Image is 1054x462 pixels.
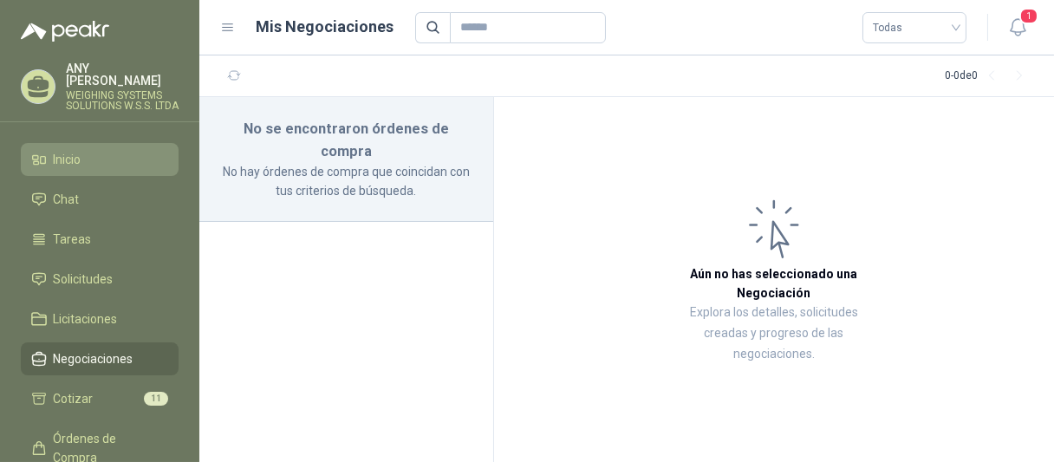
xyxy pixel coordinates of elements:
span: Cotizar [54,389,94,408]
span: Inicio [54,150,81,169]
a: Solicitudes [21,263,179,296]
h3: No se encontraron órdenes de compra [220,118,472,162]
span: Chat [54,190,80,209]
span: Tareas [54,230,92,249]
p: WEIGHING SYSTEMS SOLUTIONS W.S.S. LTDA [66,90,179,111]
h1: Mis Negociaciones [257,15,394,39]
button: 1 [1002,12,1033,43]
a: Tareas [21,223,179,256]
p: ANY [PERSON_NAME] [66,62,179,87]
img: Logo peakr [21,21,109,42]
p: Explora los detalles, solicitudes creadas y progreso de las negociaciones. [667,303,881,365]
span: 11 [144,392,168,406]
a: Chat [21,183,179,216]
a: Negociaciones [21,342,179,375]
span: Solicitudes [54,270,114,289]
a: Inicio [21,143,179,176]
span: Todas [873,15,956,41]
p: No hay órdenes de compra que coincidan con tus criterios de búsqueda. [220,162,472,200]
div: 0 - 0 de 0 [945,62,1033,90]
h3: Aún no has seleccionado una Negociación [667,264,881,303]
a: Cotizar11 [21,382,179,415]
a: Licitaciones [21,303,179,335]
span: Licitaciones [54,309,118,329]
span: 1 [1019,8,1038,24]
span: Negociaciones [54,349,133,368]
